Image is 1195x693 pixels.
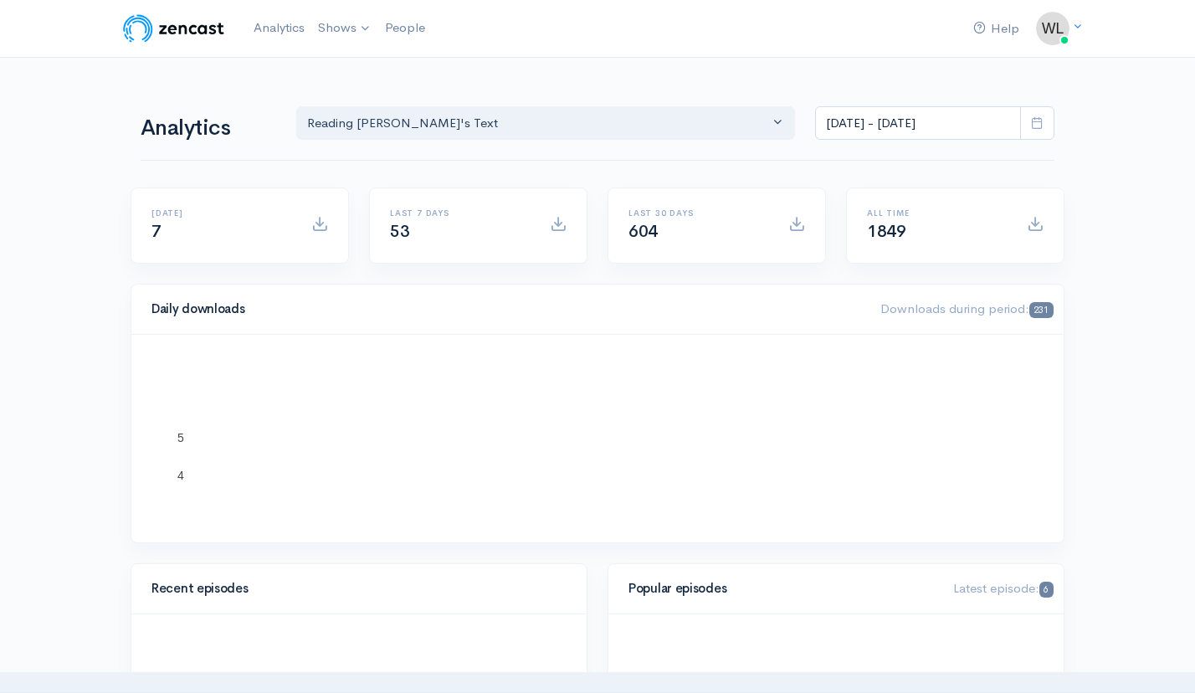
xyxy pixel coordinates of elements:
[247,10,311,46] a: Analytics
[390,208,530,218] h6: Last 7 days
[628,208,768,218] h6: Last 30 days
[815,106,1021,141] input: analytics date range selector
[628,221,658,242] span: 604
[151,208,291,218] h6: [DATE]
[151,302,860,316] h4: Daily downloads
[880,300,1054,316] span: Downloads during period:
[628,582,933,596] h4: Popular episodes
[1029,302,1054,318] span: 231
[121,12,227,45] img: ZenCast Logo
[867,221,905,242] span: 1849
[953,580,1054,596] span: Latest episode:
[141,116,276,141] h1: Analytics
[307,114,769,133] div: Reading [PERSON_NAME]'s Text
[378,10,432,46] a: People
[151,582,556,596] h4: Recent episodes
[296,106,795,141] button: Reading Aristotle's Text
[151,355,1044,522] svg: A chart.
[867,208,1007,218] h6: All time
[1138,636,1178,676] iframe: gist-messenger-bubble-iframe
[390,221,409,242] span: 53
[1036,12,1069,45] img: ...
[967,11,1026,47] a: Help
[311,10,378,47] a: Shows
[1039,582,1054,598] span: 6
[151,221,162,242] span: 7
[177,431,184,444] text: 5
[177,468,184,481] text: 4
